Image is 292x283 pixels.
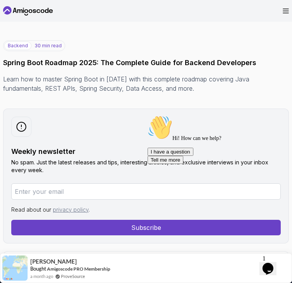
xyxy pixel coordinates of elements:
[3,36,49,44] button: I have a question
[3,57,289,68] h1: Spring Boot Roadmap 2025: The Complete Guide for Backend Developers
[30,266,46,272] span: Bought
[2,255,28,281] img: provesource social proof notification image
[3,74,289,93] p: Learn how to master Spring Boot in [DATE] with this complete roadmap covering Java fundamentals, ...
[11,206,281,214] p: Read about our .
[35,43,62,49] p: 30 min read
[3,44,39,52] button: Tell me more
[259,252,284,275] iframe: chat widget
[61,273,85,280] a: ProveSource
[4,41,31,50] p: backend
[30,258,77,265] span: [PERSON_NAME]
[3,3,143,52] div: 👋Hi! How can we help?I have a questionTell me more
[3,3,28,28] img: :wave:
[11,146,281,157] h2: Weekly newsletter
[11,183,281,200] input: Enter your email
[283,9,289,14] button: Open Menu
[53,206,89,213] a: privacy policy
[47,266,110,272] a: Amigoscode PRO Membership
[144,112,284,248] iframe: chat widget
[30,273,53,280] span: a month ago
[11,159,281,174] p: No spam. Just the latest releases and tips, interesting articles, and exclusive interviews in you...
[11,220,281,235] button: Subscribe
[3,23,77,29] span: Hi! How can we help?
